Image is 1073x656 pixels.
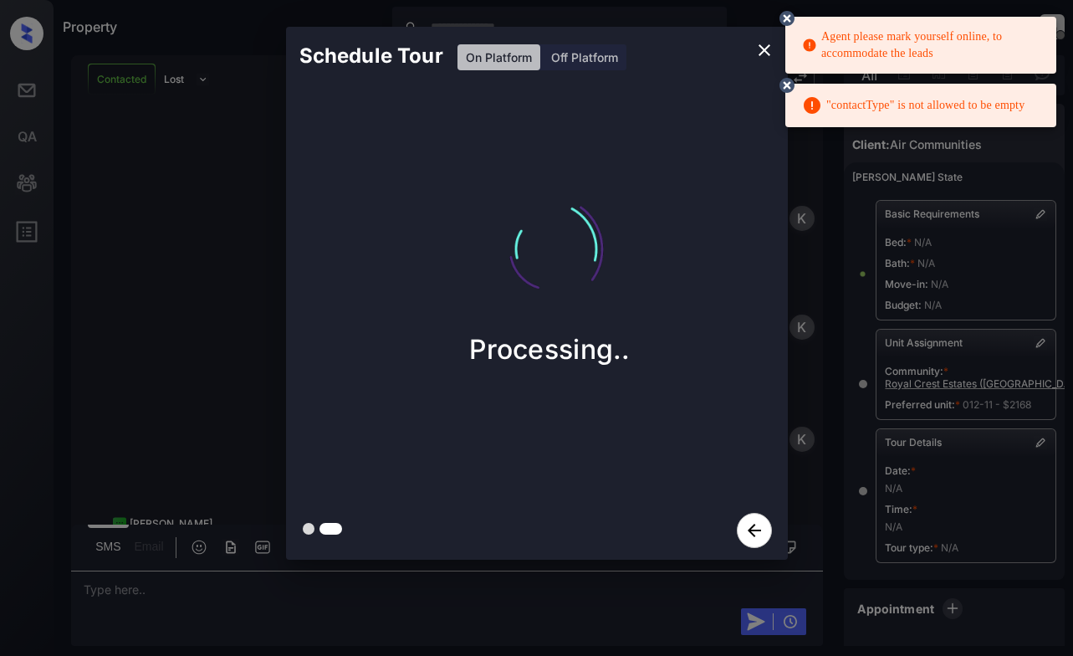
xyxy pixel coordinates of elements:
[802,89,1024,122] div: "contactType" is not allowed to be empty
[467,166,634,333] img: loading.aa47eedddbc51aad1905.gif
[802,22,1043,69] div: Agent please mark yourself online, to accommodate the leads
[748,33,781,67] button: close
[469,333,631,366] p: Processing..
[286,27,457,85] h2: Schedule Tour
